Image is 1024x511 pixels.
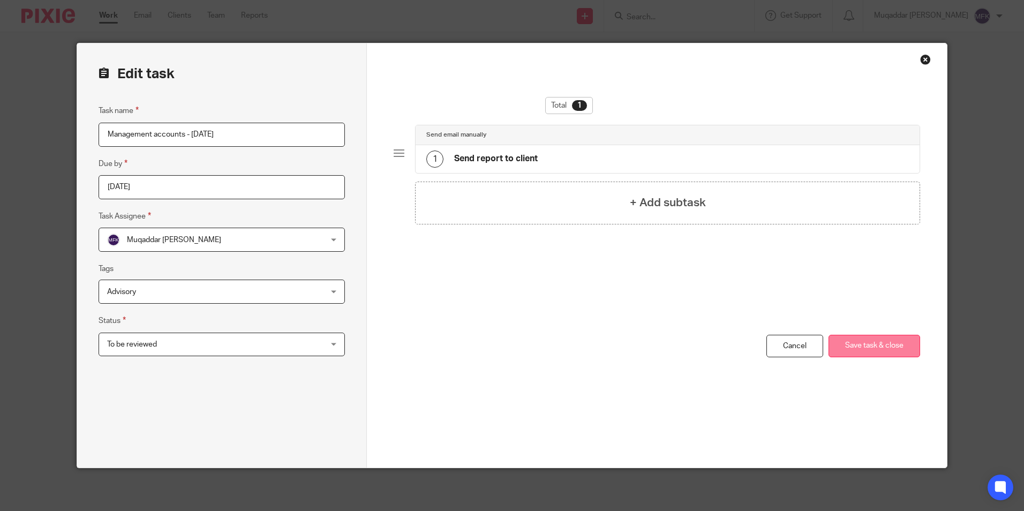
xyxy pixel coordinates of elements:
div: 1 [572,100,587,111]
img: svg%3E [107,234,120,246]
input: Pick a date [99,175,345,199]
div: Close this dialog window [920,54,931,65]
h2: Edit task [99,65,345,83]
label: Due by [99,157,127,170]
label: Tags [99,264,114,274]
h4: + Add subtask [630,194,706,211]
button: Save task & close [829,335,920,358]
h4: Send report to client [454,153,538,164]
label: Task name [99,104,139,117]
span: To be reviewed [107,341,157,348]
label: Task Assignee [99,210,151,222]
div: 1 [426,151,443,168]
span: Advisory [107,288,136,296]
div: Total [545,97,593,114]
label: Status [99,314,126,327]
a: Cancel [766,335,823,358]
span: Muqaddar [PERSON_NAME] [127,236,221,244]
h4: Send email manually [426,131,486,139]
